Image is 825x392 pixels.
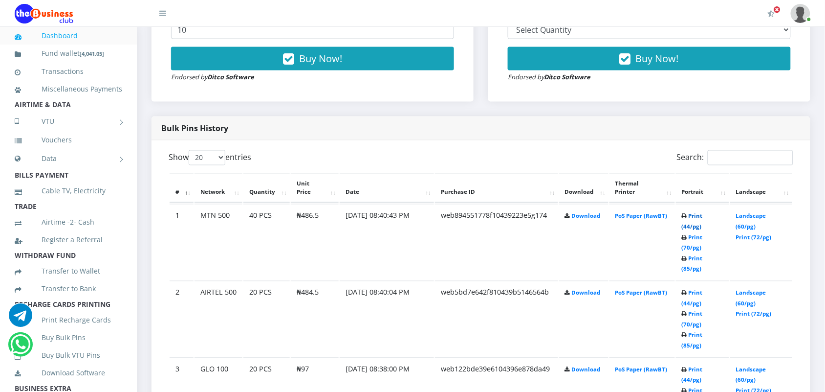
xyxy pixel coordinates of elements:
th: Network: activate to sort column ascending [195,173,242,204]
a: Download Software [15,362,122,384]
a: Landscape (60/pg) [736,366,766,384]
button: Buy Now! [171,47,454,70]
small: Endorsed by [171,72,254,81]
a: Buy Bulk Pins [15,326,122,349]
select: Showentries [189,150,225,165]
strong: Ditco Software [544,72,591,81]
a: Buy Bulk VTU Pins [15,344,122,367]
a: Download [572,366,601,373]
strong: Bulk Pins History [161,123,228,134]
a: Transactions [15,60,122,83]
th: Thermal Printer: activate to sort column ascending [609,173,675,204]
a: Landscape (60/pg) [736,212,766,231]
span: Buy Now! [299,52,342,65]
a: Data [15,146,122,171]
a: Cable TV, Electricity [15,180,122,202]
a: VTU [15,109,122,134]
td: 1 [170,204,194,280]
th: Purchase ID: activate to sort column ascending [435,173,558,204]
th: Quantity: activate to sort column ascending [243,173,290,204]
th: Download: activate to sort column ascending [559,173,608,204]
a: PoS Paper (RawBT) [615,289,668,297]
a: Print (72/pg) [736,234,772,241]
label: Show entries [169,150,251,165]
a: Print Recharge Cards [15,309,122,331]
a: Register a Referral [15,229,122,251]
a: Airtime -2- Cash [15,211,122,233]
th: Portrait: activate to sort column ascending [676,173,729,204]
td: AIRTEL 500 [195,281,242,357]
th: Unit Price: activate to sort column ascending [291,173,339,204]
th: Landscape: activate to sort column ascending [730,173,792,204]
a: Chat for support [9,311,32,327]
a: Miscellaneous Payments [15,78,122,100]
td: ₦484.5 [291,281,339,357]
a: Fund wallet[4,041.05] [15,42,122,65]
td: ₦486.5 [291,204,339,280]
input: Search: [708,150,793,165]
a: Transfer to Bank [15,277,122,300]
a: PoS Paper (RawBT) [615,212,668,220]
th: #: activate to sort column descending [170,173,194,204]
small: Endorsed by [508,72,591,81]
small: [ ] [80,50,104,57]
img: Logo [15,4,73,23]
a: Chat for support [10,340,30,356]
b: 4,041.05 [82,50,102,57]
td: web5bd7e642f810439b5146564b [435,281,558,357]
span: Activate Your Membership [774,6,781,13]
strong: Ditco Software [207,72,254,81]
a: Dashboard [15,24,122,47]
a: Download [572,289,601,297]
td: MTN 500 [195,204,242,280]
a: Print (85/pg) [682,255,703,273]
a: Print (70/pg) [682,234,703,252]
a: Print (72/pg) [736,310,772,318]
a: PoS Paper (RawBT) [615,366,668,373]
a: Print (70/pg) [682,310,703,328]
a: Download [572,212,601,220]
td: 20 PCS [243,281,290,357]
td: web894551778f10439223e5g174 [435,204,558,280]
a: Print (85/pg) [682,331,703,349]
a: Landscape (60/pg) [736,289,766,307]
td: 40 PCS [243,204,290,280]
td: [DATE] 08:40:04 PM [340,281,434,357]
label: Search: [677,150,793,165]
a: Vouchers [15,129,122,151]
a: Print (44/pg) [682,366,703,384]
a: Transfer to Wallet [15,260,122,282]
i: Activate Your Membership [768,10,775,18]
input: Enter Quantity [171,21,454,39]
td: [DATE] 08:40:43 PM [340,204,434,280]
a: Print (44/pg) [682,212,703,231]
img: User [791,4,810,23]
td: 2 [170,281,194,357]
th: Date: activate to sort column ascending [340,173,434,204]
span: Buy Now! [636,52,679,65]
a: Print (44/pg) [682,289,703,307]
button: Buy Now! [508,47,791,70]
